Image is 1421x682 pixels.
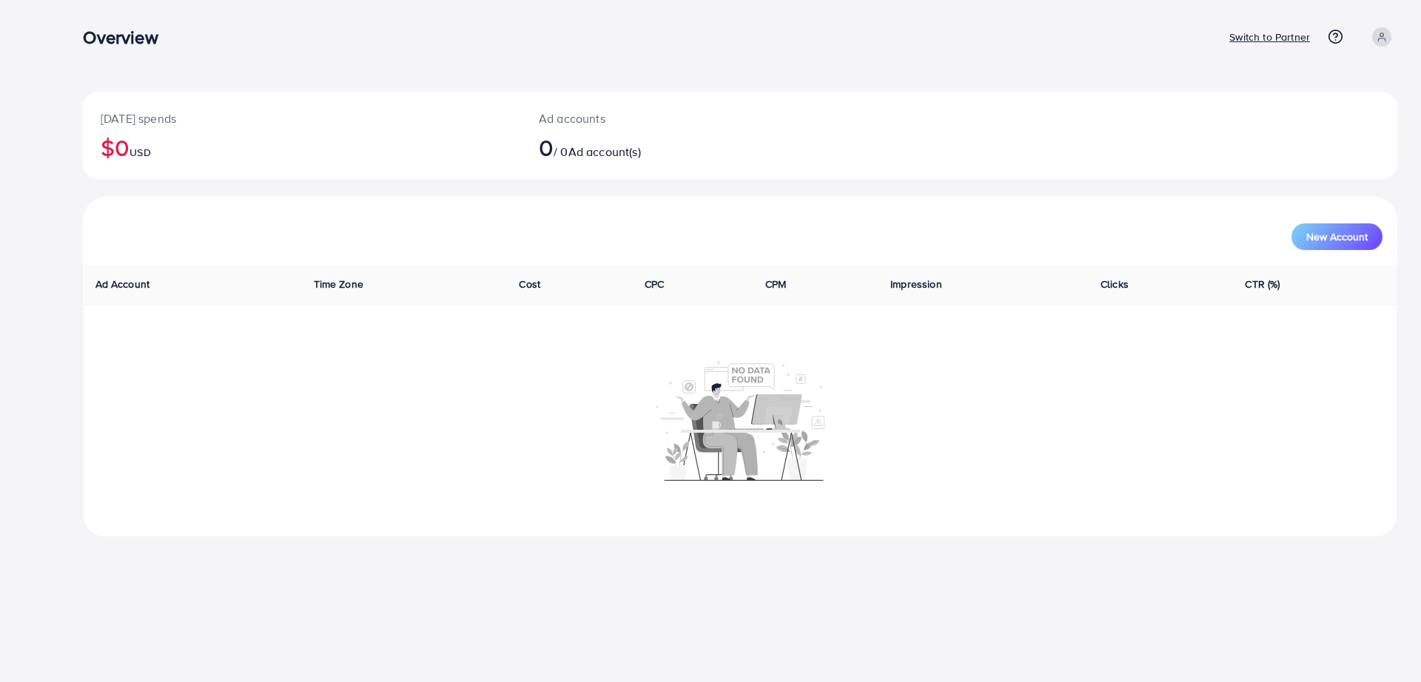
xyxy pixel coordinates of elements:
p: [DATE] spends [101,109,503,127]
span: USD [130,145,150,160]
span: 0 [539,130,554,164]
h3: Overview [83,27,169,48]
span: CPC [645,277,664,291]
span: Clicks [1101,277,1129,291]
span: Ad account(s) [568,144,641,160]
img: No account [656,359,824,481]
span: Ad Account [95,277,150,291]
span: Impression [890,277,942,291]
span: CPM [765,277,786,291]
p: Switch to Partner [1229,28,1310,46]
h2: / 0 [539,133,832,161]
span: Time Zone [314,277,363,291]
span: Cost [519,277,540,291]
h2: $0 [101,133,503,161]
span: CTR (%) [1245,277,1280,291]
span: New Account [1306,232,1368,242]
button: New Account [1291,223,1383,250]
p: Ad accounts [539,109,832,127]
